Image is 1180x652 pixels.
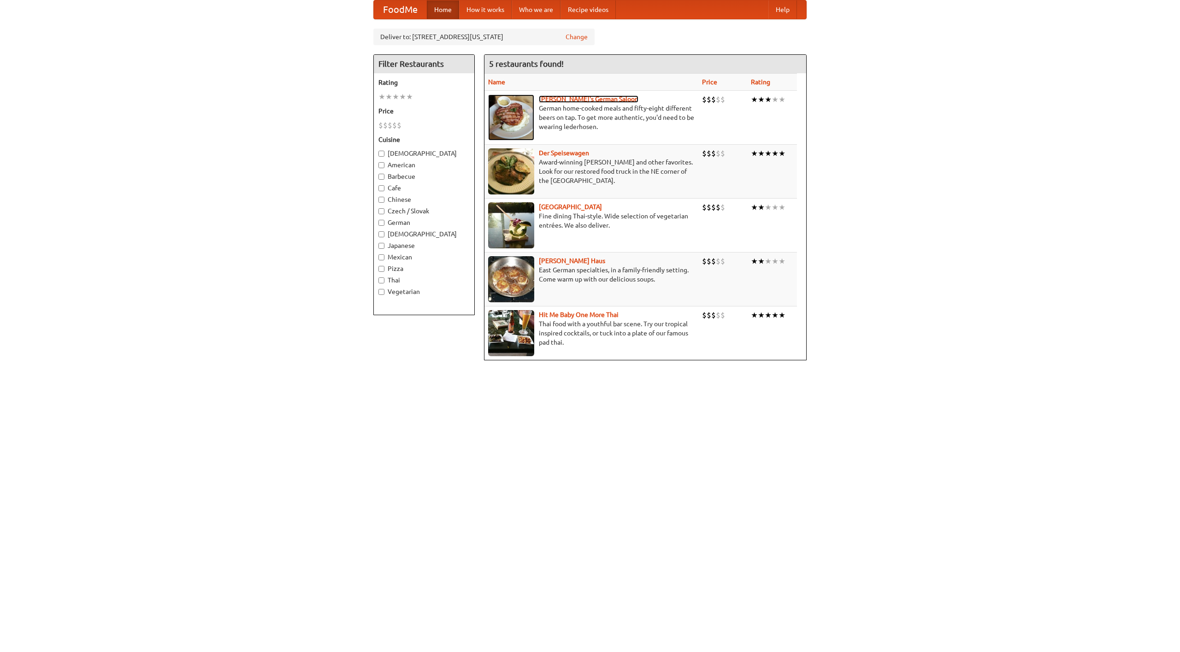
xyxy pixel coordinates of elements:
input: Mexican [378,254,384,260]
li: $ [711,148,716,159]
a: Der Speisewagen [539,149,589,157]
input: American [378,162,384,168]
div: Deliver to: [STREET_ADDRESS][US_STATE] [373,29,595,45]
a: Recipe videos [560,0,616,19]
li: $ [397,120,401,130]
label: Pizza [378,264,470,273]
ng-pluralize: 5 restaurants found! [489,59,564,68]
label: Vegetarian [378,287,470,296]
input: [DEMOGRAPHIC_DATA] [378,151,384,157]
li: ★ [399,92,406,102]
li: $ [716,94,720,105]
li: $ [716,310,720,320]
li: $ [378,120,383,130]
li: ★ [751,310,758,320]
input: [DEMOGRAPHIC_DATA] [378,231,384,237]
li: $ [720,256,725,266]
img: babythai.jpg [488,310,534,356]
li: $ [702,94,707,105]
img: satay.jpg [488,202,534,248]
li: ★ [772,148,779,159]
li: $ [388,120,392,130]
li: $ [716,148,720,159]
a: Price [702,78,717,86]
li: ★ [406,92,413,102]
li: ★ [772,94,779,105]
h5: Price [378,106,470,116]
li: ★ [772,310,779,320]
li: $ [716,202,720,212]
input: Barbecue [378,174,384,180]
a: [PERSON_NAME] Haus [539,257,605,264]
li: ★ [758,94,765,105]
li: ★ [758,256,765,266]
label: Japanese [378,241,470,250]
input: Thai [378,277,384,283]
input: Chinese [378,197,384,203]
li: $ [720,310,725,320]
li: $ [711,94,716,105]
li: $ [711,310,716,320]
li: $ [702,202,707,212]
li: $ [383,120,388,130]
input: German [378,220,384,226]
label: Barbecue [378,172,470,181]
li: $ [707,94,711,105]
label: Thai [378,276,470,285]
li: $ [720,202,725,212]
p: Fine dining Thai-style. Wide selection of vegetarian entrées. We also deliver. [488,211,695,230]
li: $ [707,148,711,159]
p: Thai food with a youthful bar scene. Try our tropical inspired cocktails, or tuck into a plate of... [488,319,695,347]
li: ★ [758,148,765,159]
li: $ [707,256,711,266]
li: ★ [758,310,765,320]
li: $ [711,202,716,212]
li: ★ [385,92,392,102]
label: Mexican [378,253,470,262]
li: $ [716,256,720,266]
li: ★ [779,94,785,105]
a: How it works [459,0,512,19]
label: [DEMOGRAPHIC_DATA] [378,229,470,239]
label: Czech / Slovak [378,206,470,216]
li: $ [711,256,716,266]
p: German home-cooked meals and fifty-eight different beers on tap. To get more authentic, you'd nee... [488,104,695,131]
li: ★ [772,202,779,212]
a: Who we are [512,0,560,19]
li: $ [707,310,711,320]
li: ★ [765,256,772,266]
li: $ [707,202,711,212]
a: Change [566,32,588,41]
li: ★ [779,202,785,212]
input: Czech / Slovak [378,208,384,214]
a: Hit Me Baby One More Thai [539,311,619,318]
li: $ [702,148,707,159]
li: $ [720,94,725,105]
a: Home [427,0,459,19]
img: speisewagen.jpg [488,148,534,194]
li: ★ [751,202,758,212]
input: Cafe [378,185,384,191]
li: ★ [765,310,772,320]
li: ★ [765,202,772,212]
label: Cafe [378,183,470,193]
li: ★ [779,256,785,266]
a: Rating [751,78,770,86]
li: $ [720,148,725,159]
a: [PERSON_NAME]'s German Saloon [539,95,638,103]
li: $ [702,256,707,266]
img: esthers.jpg [488,94,534,141]
label: Chinese [378,195,470,204]
h5: Cuisine [378,135,470,144]
li: $ [702,310,707,320]
li: ★ [779,148,785,159]
a: Name [488,78,505,86]
a: Help [768,0,797,19]
label: American [378,160,470,170]
li: ★ [378,92,385,102]
a: [GEOGRAPHIC_DATA] [539,203,602,211]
